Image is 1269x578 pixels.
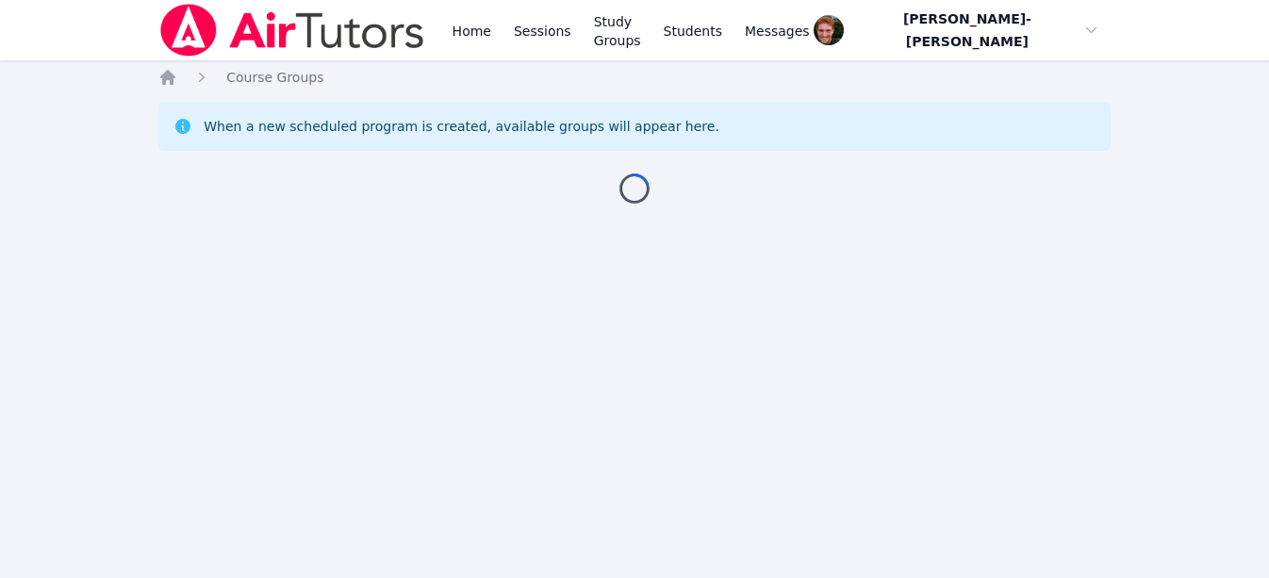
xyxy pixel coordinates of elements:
nav: Breadcrumb [158,68,1111,87]
span: Messages [745,22,810,41]
img: Air Tutors [158,4,425,57]
a: Course Groups [226,68,323,87]
div: When a new scheduled program is created, available groups will appear here. [204,117,719,136]
span: Course Groups [226,70,323,85]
